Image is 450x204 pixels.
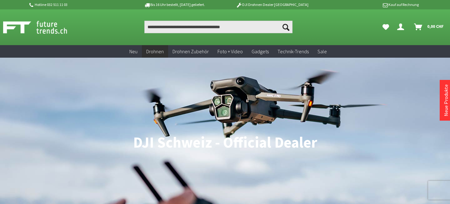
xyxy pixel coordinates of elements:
[144,21,292,33] input: Produkt, Marke, Kategorie, EAN, Artikelnummer…
[412,21,447,33] a: Warenkorb
[4,135,446,150] h1: DJI Schweiz - Official Dealer
[247,45,273,58] a: Gadgets
[252,48,269,55] span: Gadgets
[3,19,81,35] img: Shop Futuretrends - zur Startseite wechseln
[379,21,392,33] a: Meine Favoriten
[126,1,223,8] p: Bis 16 Uhr bestellt, [DATE] geliefert.
[279,21,292,33] button: Suchen
[172,48,209,55] span: Drohnen Zubehör
[273,45,313,58] a: Technik-Trends
[142,45,168,58] a: Drohnen
[313,45,331,58] a: Sale
[28,1,126,8] p: Hotline 032 511 11 03
[146,48,164,55] span: Drohnen
[443,84,449,116] a: Neue Produkte
[217,48,243,55] span: Foto + Video
[277,48,309,55] span: Technik-Trends
[223,1,321,8] p: DJI Drohnen Dealer [GEOGRAPHIC_DATA]
[168,45,213,58] a: Drohnen Zubehör
[317,48,327,55] span: Sale
[395,21,409,33] a: Dein Konto
[129,48,137,55] span: Neu
[427,21,444,31] span: 0,00 CHF
[213,45,247,58] a: Foto + Video
[321,1,418,8] p: Kauf auf Rechnung
[125,45,142,58] a: Neu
